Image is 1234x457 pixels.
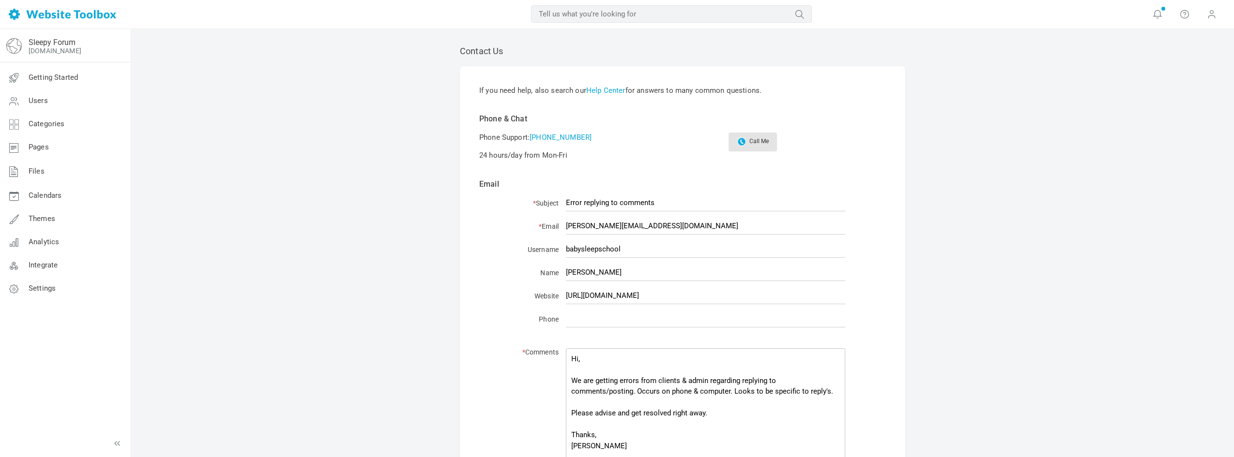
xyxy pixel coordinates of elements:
a: Sleepy Forum [29,38,76,47]
p: 24 hours/day from Mon-Fri [479,150,886,161]
a: [DOMAIN_NAME] [29,47,81,55]
label: Subject [520,198,566,208]
span: Integrate [29,261,58,269]
span: Users [29,96,48,105]
button: Call Me [729,133,777,151]
p: If you need help, also search our for answers to many common questions. [479,86,886,96]
p: Phone & Chat [479,113,886,125]
span: Themes [29,214,55,223]
span: Getting Started [29,73,78,82]
span: Pages [29,143,49,151]
span: Settings [29,284,56,293]
label: Email [520,221,566,231]
label: Website [520,291,566,301]
label: Comments [520,347,566,357]
input: Tell us what you're looking for [531,5,812,23]
label: Username [520,245,566,254]
h2: Contact Us [460,46,905,57]
a: Help Center [586,86,625,95]
a: [PHONE_NUMBER] [530,133,592,142]
p: Phone Support: [479,133,886,143]
img: globe-icon.png [6,38,22,54]
label: Phone [520,314,566,324]
p: Email [479,178,886,190]
label: Name [520,268,566,278]
span: Files [29,167,45,176]
span: Categories [29,119,65,128]
span: Calendars [29,191,61,200]
span: Analytics [29,237,59,246]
